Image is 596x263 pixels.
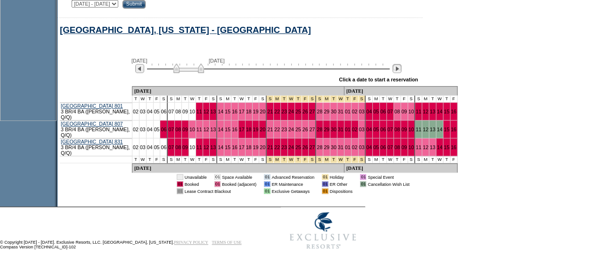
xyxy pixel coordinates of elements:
a: 20 [260,144,265,150]
td: ER Maintenance [272,181,315,187]
td: S [160,156,168,163]
a: 14 [218,144,223,150]
td: T [231,156,238,163]
a: 02 [133,144,139,150]
a: 16 [232,144,237,150]
td: 01 [177,181,183,187]
td: M [175,156,182,163]
td: T [394,156,401,163]
a: 04 [147,109,153,114]
td: S [160,96,168,103]
a: 20 [260,127,265,132]
a: 09 [401,109,407,114]
td: Space Available [222,174,256,180]
a: 10 [408,127,414,132]
td: F [154,96,161,103]
a: 07 [168,109,174,114]
a: 10 [408,144,414,150]
td: Christmas [302,96,309,103]
td: T [132,96,139,103]
td: F [253,156,260,163]
td: S [259,156,267,163]
td: S [217,96,224,103]
a: 11 [196,109,202,114]
td: 01 [214,174,220,180]
a: 02 [352,127,358,132]
td: F [253,96,260,103]
a: 26 [302,127,308,132]
a: [GEOGRAPHIC_DATA] 807 [61,121,123,127]
td: T [394,96,401,103]
td: S [210,96,217,103]
td: Lease Contract Blackout [185,188,256,194]
td: T [147,96,154,103]
a: 14 [437,144,442,150]
a: 29 [324,127,329,132]
td: New Year's [359,96,366,103]
td: S [168,156,175,163]
a: 03 [140,127,146,132]
a: 31 [338,127,343,132]
span: [DATE] [131,58,147,64]
a: 26 [302,109,308,114]
td: M [175,96,182,103]
a: 26 [302,144,308,150]
a: 13 [210,127,216,132]
a: 14 [437,109,442,114]
td: 3 BR/4 BA ([PERSON_NAME], Q/Q) [60,120,132,138]
td: Christmas [309,96,316,103]
a: 02 [352,144,358,150]
a: 21 [267,127,273,132]
td: W [189,156,196,163]
a: 07 [168,127,174,132]
a: 15 [225,109,230,114]
td: Christmas [302,156,309,163]
td: New Year's [337,156,344,163]
a: 12 [204,144,209,150]
a: 04 [366,144,372,150]
td: W [436,156,443,163]
a: 06 [161,109,166,114]
a: 05 [154,109,160,114]
a: 31 [338,109,343,114]
a: 07 [387,109,393,114]
a: PRIVACY POLICY [174,240,208,245]
a: 06 [161,144,166,150]
td: T [182,96,189,103]
a: 23 [281,109,287,114]
a: 23 [281,144,287,150]
a: 06 [380,144,386,150]
td: New Year's [344,156,351,163]
img: Exclusive Resorts [281,207,365,254]
td: Christmas [274,156,281,163]
a: 28 [317,109,322,114]
td: T [196,96,203,103]
a: 31 [338,144,343,150]
td: Exclusive Getaways [272,188,315,194]
td: 01 [177,174,183,180]
a: 09 [401,127,407,132]
a: 12 [423,144,428,150]
td: Booked [185,181,207,187]
td: [DATE] [132,163,344,173]
td: W [139,96,147,103]
a: 28 [317,144,322,150]
a: 13 [210,144,216,150]
a: 04 [147,144,153,150]
a: 15 [444,144,449,150]
td: T [245,156,253,163]
a: 10 [408,109,414,114]
td: New Year's [316,156,323,163]
a: 08 [175,144,181,150]
td: New Year's [359,156,366,163]
a: 29 [324,109,329,114]
a: 03 [359,109,365,114]
a: 04 [366,127,372,132]
a: 27 [309,127,315,132]
a: 24 [288,127,294,132]
a: 08 [175,109,181,114]
td: S [366,156,373,163]
a: 02 [133,109,139,114]
a: 08 [394,109,400,114]
a: 11 [196,144,202,150]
